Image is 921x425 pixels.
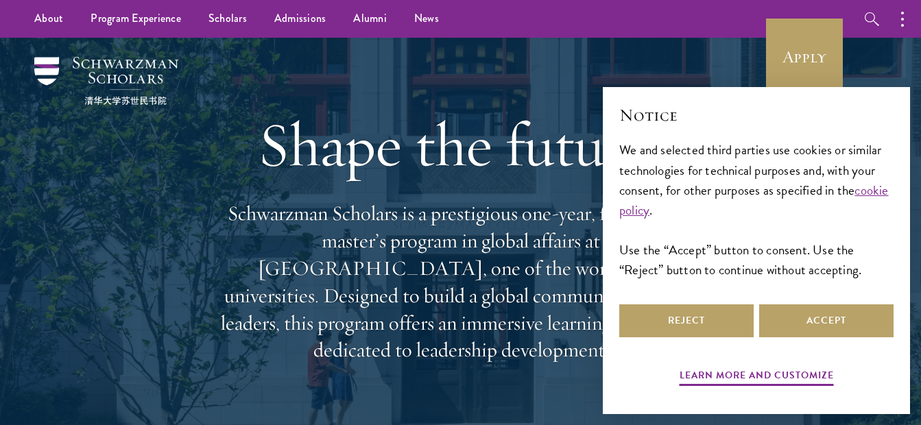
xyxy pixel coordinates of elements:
[619,140,894,279] div: We and selected third parties use cookies or similar technologies for technical purposes and, wit...
[619,304,754,337] button: Reject
[766,19,843,95] a: Apply
[214,200,708,364] p: Schwarzman Scholars is a prestigious one-year, fully funded master’s program in global affairs at...
[680,367,834,388] button: Learn more and customize
[619,104,894,127] h2: Notice
[214,106,708,183] h1: Shape the future.
[619,180,889,220] a: cookie policy
[759,304,894,337] button: Accept
[34,57,178,105] img: Schwarzman Scholars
